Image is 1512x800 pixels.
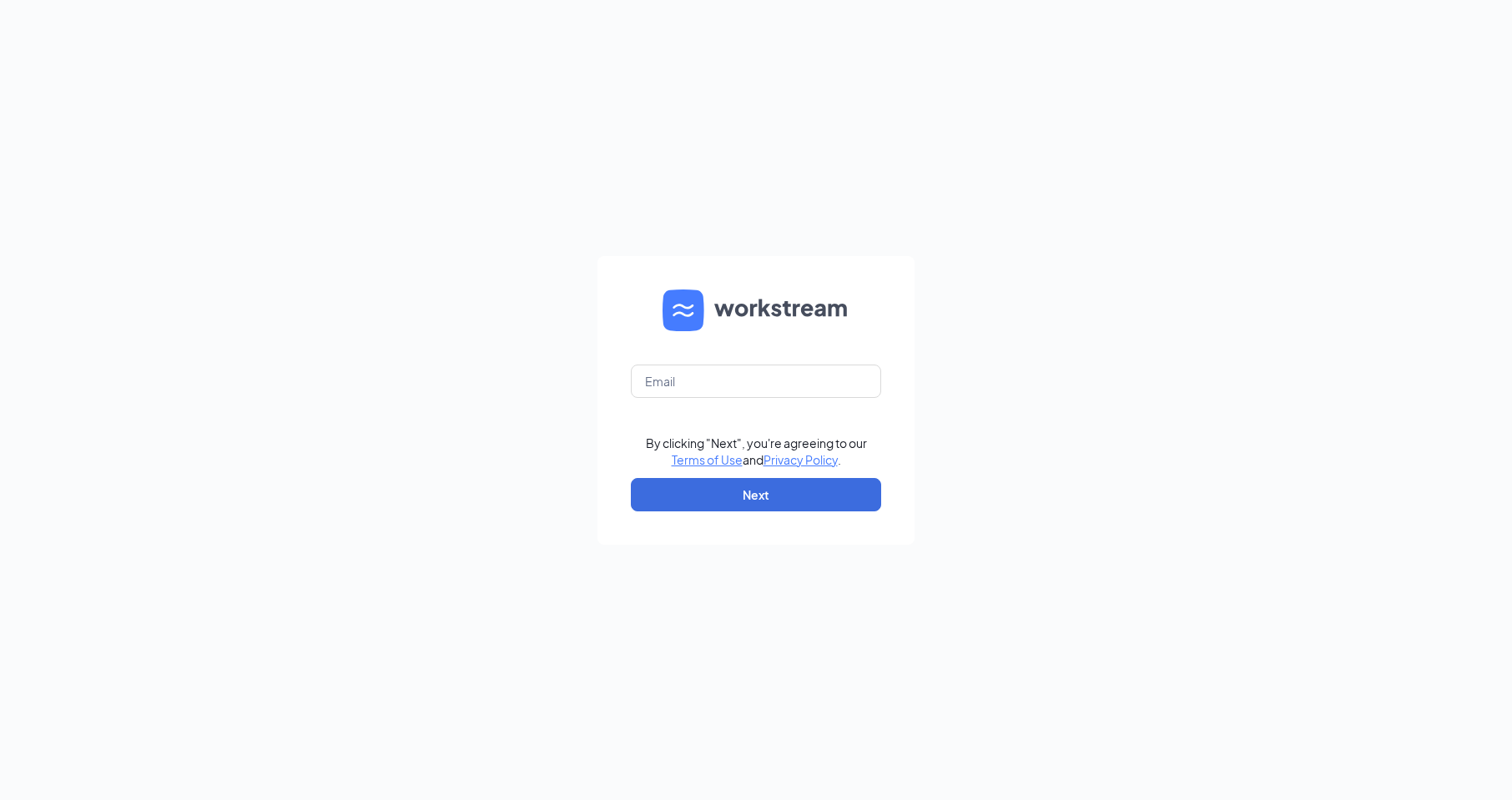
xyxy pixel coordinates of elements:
input: Email [631,365,881,398]
img: WS logo and Workstream text [663,289,849,331]
button: Next [631,478,881,511]
div: By clicking "Next", you're agreeing to our and . [646,435,867,468]
a: Terms of Use [672,452,743,467]
a: Privacy Policy [764,452,838,467]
